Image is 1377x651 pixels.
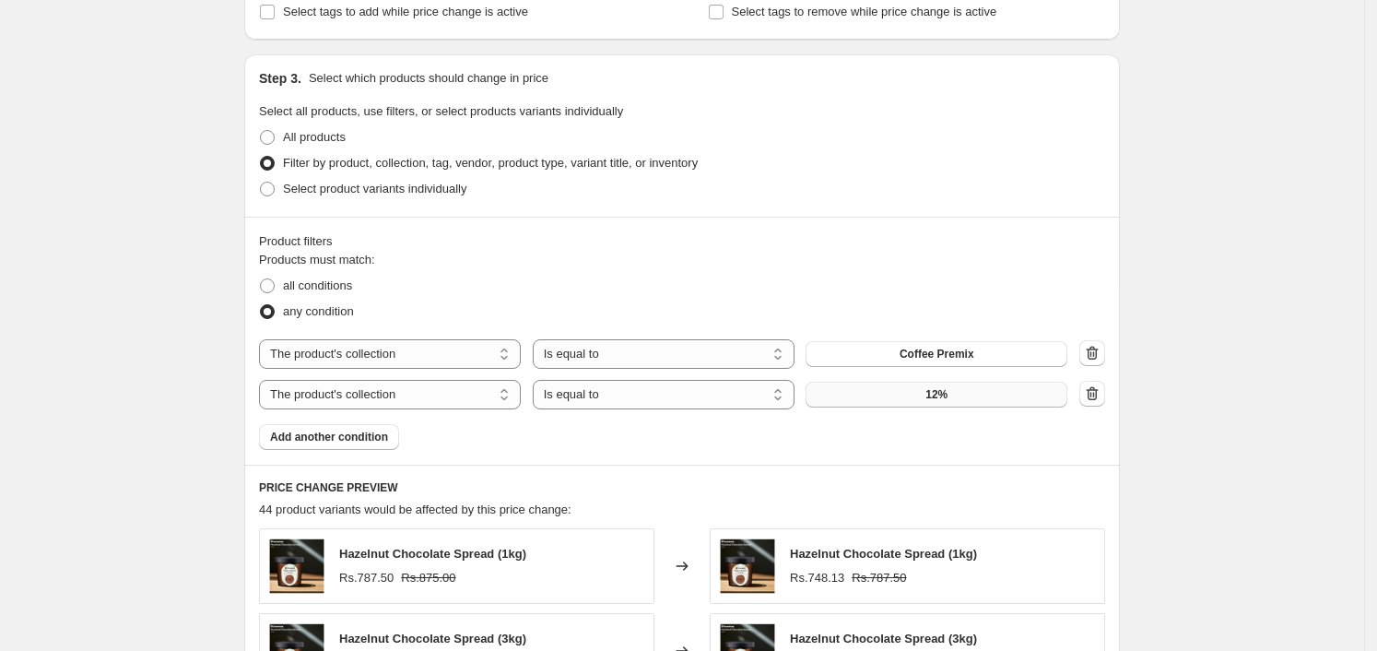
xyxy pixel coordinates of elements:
[259,503,571,516] span: 44 product variants would be affected by this price change:
[401,571,455,585] span: Rs.875.00
[259,69,301,88] h2: Step 3.
[900,347,974,361] span: Coffee Premix
[259,424,399,450] button: Add another condition
[283,5,528,18] span: Select tags to add while price change is active
[259,232,1105,251] div: Product filters
[309,69,548,88] p: Select which products should change in price
[925,387,947,402] span: 12%
[806,341,1067,367] button: Coffee Premix
[339,571,394,585] span: Rs.787.50
[852,571,906,585] span: Rs.787.50
[283,156,698,170] span: Filter by product, collection, tag, vendor, product type, variant title, or inventory
[283,278,352,292] span: all conditions
[339,547,526,561] span: Hazelnut Chocolate Spread (1kg)
[283,130,346,144] span: All products
[259,253,375,266] span: Products must match:
[732,5,997,18] span: Select tags to remove while price change is active
[790,547,977,561] span: Hazelnut Chocolate Spread (1kg)
[259,104,623,118] span: Select all products, use filters, or select products variants individually
[790,571,844,585] span: Rs.748.13
[269,539,324,594] img: Slide25_1013da0e-0371-4989-81bb-f9662a1372e1_80x.jpg
[339,632,526,645] span: Hazelnut Chocolate Spread (3kg)
[720,539,775,594] img: Slide25_1013da0e-0371-4989-81bb-f9662a1372e1_80x.jpg
[806,382,1067,408] button: 12%
[283,304,354,318] span: any condition
[283,182,466,195] span: Select product variants individually
[790,632,977,645] span: Hazelnut Chocolate Spread (3kg)
[270,430,388,444] span: Add another condition
[259,480,1105,495] h6: PRICE CHANGE PREVIEW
